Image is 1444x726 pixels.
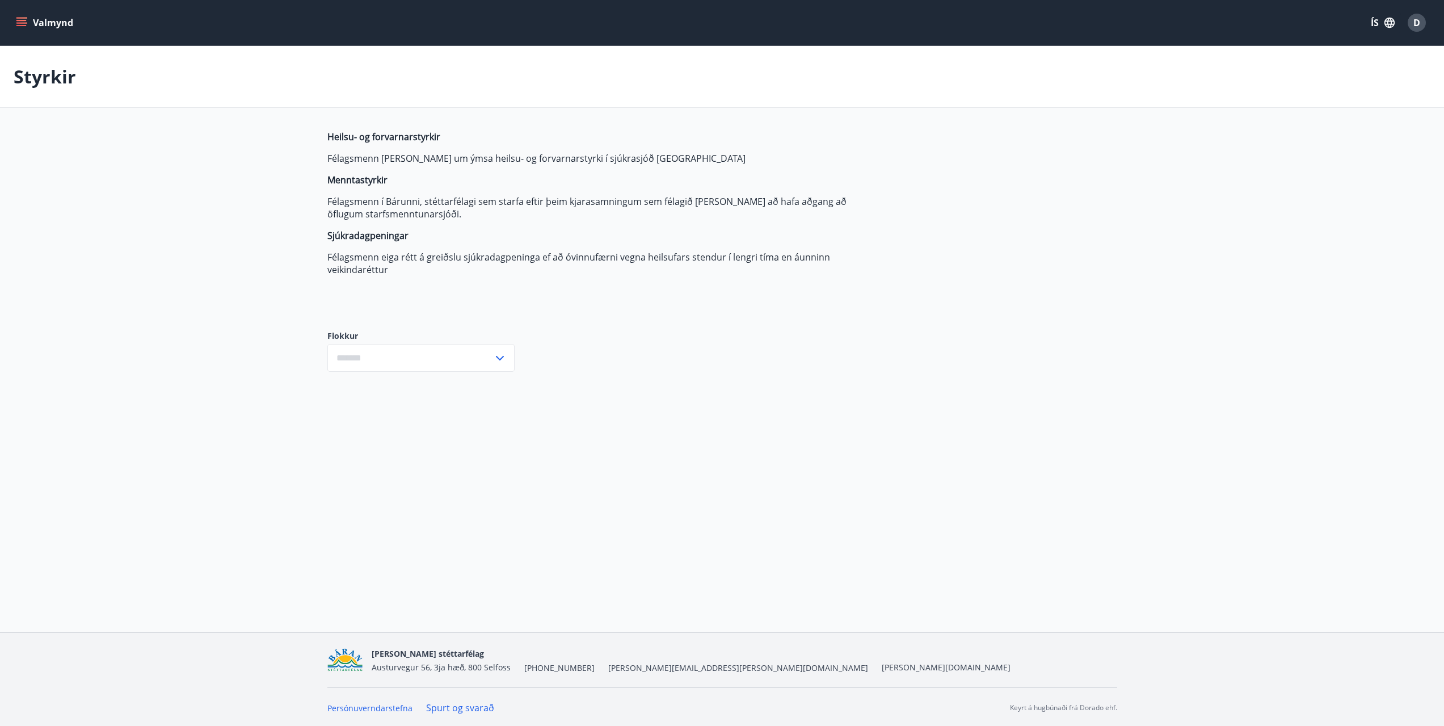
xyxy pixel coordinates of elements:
[327,330,515,342] label: Flokkur
[882,662,1011,673] a: [PERSON_NAME][DOMAIN_NAME]
[1365,12,1401,33] button: ÍS
[372,648,484,659] span: [PERSON_NAME] stéttarfélag
[14,12,78,33] button: menu
[426,702,494,714] a: Spurt og svarað
[327,648,363,673] img: Bz2lGXKH3FXEIQKvoQ8VL0Fr0uCiWgfgA3I6fSs8.png
[14,64,76,89] p: Styrkir
[327,229,409,242] strong: Sjúkradagpeningar
[608,662,868,674] span: [PERSON_NAME][EMAIL_ADDRESS][PERSON_NAME][DOMAIN_NAME]
[524,662,595,674] span: [PHONE_NUMBER]
[1403,9,1430,36] button: D
[327,152,863,165] p: Félagsmenn [PERSON_NAME] um ýmsa heilsu- og forvarnarstyrki í sjúkrasjóð [GEOGRAPHIC_DATA]
[327,131,440,143] strong: Heilsu- og forvarnarstyrkir
[372,662,511,673] span: Austurvegur 56, 3ja hæð, 800 Selfoss
[1010,703,1117,713] p: Keyrt á hugbúnaði frá Dorado ehf.
[327,195,863,220] p: Félagsmenn í Bárunni, stéttarfélagi sem starfa eftir þeim kjarasamningum sem félagið [PERSON_NAME...
[1413,16,1420,29] span: D
[327,703,412,714] a: Persónuverndarstefna
[327,251,863,276] p: Félagsmenn eiga rétt á greiðslu sjúkradagpeninga ef að óvinnufærni vegna heilsufars stendur í len...
[327,174,388,186] strong: Menntastyrkir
